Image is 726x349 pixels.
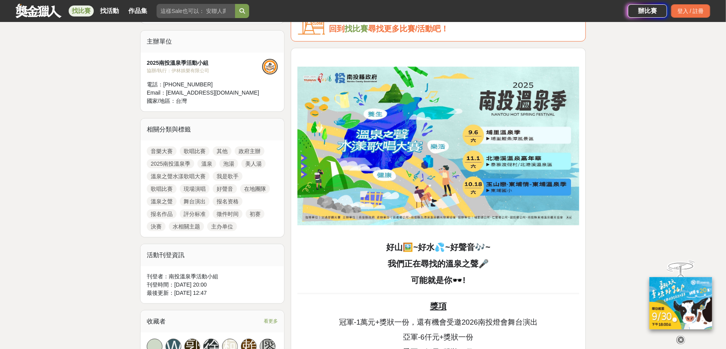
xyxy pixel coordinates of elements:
[169,222,204,231] a: 水相關主题
[147,289,278,297] div: 最後更新： [DATE] 12:47
[297,67,579,225] img: 76404385-9d16-4d77-8912-a35aa646352f.jpg
[147,146,177,156] a: 音樂大賽
[213,197,243,206] a: 报名资格
[386,243,490,252] strong: 好山🖼️~好水💦~好聲音🎶~
[176,98,187,104] span: 台灣
[241,159,266,168] a: 美人湯
[180,197,210,206] a: 舞台演出
[197,159,216,168] a: 溫泉
[140,244,284,266] div: 活動刊登資訊
[147,272,278,281] div: 刊登者： 南投溫泉季活動小組
[147,98,176,104] span: 國家/地區：
[388,259,489,269] strong: 我們正在尋找的溫泉之聲🎤
[297,9,325,35] img: Icon
[264,317,278,325] span: 看更多
[147,67,262,74] div: 協辦/執行： 伊林娛樂有限公司
[147,80,262,89] div: 電話： [PHONE_NUMBER]
[411,276,465,285] strong: 可能就是你🕶️!
[213,146,232,156] a: 其他
[147,59,262,67] div: 2025南投溫泉季活動小組
[213,172,243,181] a: 我是歌手
[339,318,538,326] span: 冠軍-1萬元+獎狀一份，還有機會受邀2026南投燈會舞台演出
[157,4,235,18] input: 這樣Sale也可以： 安聯人壽創意銷售法募集
[125,5,150,16] a: 作品集
[213,209,243,219] a: 徵件时间
[147,222,166,231] a: 決賽
[180,146,210,156] a: 歌唱比賽
[140,31,284,53] div: 主辦單位
[147,209,177,219] a: 报名作品
[147,197,177,206] a: 溫泉之聲
[235,146,264,156] a: 政府主辦
[649,277,712,329] img: ff197300-f8ee-455f-a0ae-06a3645bc375.jpg
[430,301,447,311] u: 獎項
[147,318,166,325] span: 收藏者
[246,209,264,219] a: 初赛
[219,159,238,168] a: 泡湯
[180,209,210,219] a: 評分标准
[628,4,667,18] a: 辦比賽
[69,5,94,16] a: 找比賽
[97,5,122,16] a: 找活動
[147,184,177,194] a: 歌唱比賽
[147,89,262,97] div: Email： [EMAIL_ADDRESS][DOMAIN_NAME]
[147,281,278,289] div: 刊登時間： [DATE] 20:00
[147,172,210,181] a: 溫泉之聲水漾歌唱大賽
[240,184,270,194] a: 在地團隊
[147,159,194,168] a: 2025南投溫泉季
[213,184,237,194] a: 好聲音
[403,333,473,341] span: 亞軍-6仟元+獎狀一份
[345,24,368,33] a: 找比賽
[329,24,345,33] span: 回到
[207,222,237,231] a: 主办单位
[180,184,210,194] a: 現場演唱
[368,24,449,33] span: 尋找更多比賽/活動吧！
[671,4,710,18] div: 登入 / 註冊
[140,119,284,141] div: 相關分類與標籤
